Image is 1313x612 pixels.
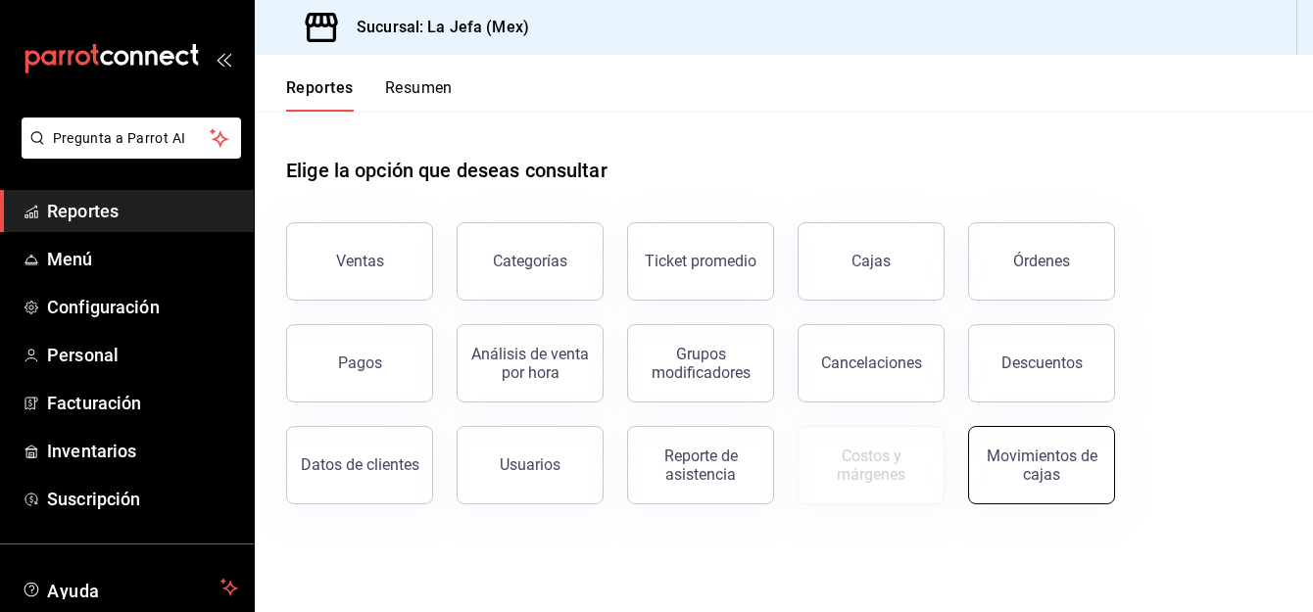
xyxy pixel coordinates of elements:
button: Pagos [286,324,433,402]
button: Movimientos de cajas [968,426,1115,504]
span: Suscripción [47,486,238,512]
div: Datos de clientes [301,455,419,474]
div: Costos y márgenes [810,447,932,484]
button: Pregunta a Parrot AI [22,118,241,159]
a: Pregunta a Parrot AI [14,142,241,163]
div: Categorías [493,252,567,270]
div: Pagos [338,353,382,372]
div: Análisis de venta por hora [469,345,591,382]
span: Ayuda [47,576,213,599]
button: Cajas [798,222,945,301]
button: Categorías [457,222,604,301]
div: Usuarios [500,455,560,474]
button: open_drawer_menu [216,51,231,67]
button: Análisis de venta por hora [457,324,604,402]
button: Contrata inventarios para ver este reporte [798,426,945,504]
span: Reportes [47,198,238,224]
span: Inventarios [47,438,238,464]
button: Reporte de asistencia [627,426,774,504]
button: Reportes [286,78,354,112]
button: Ventas [286,222,433,301]
span: Personal [47,342,238,368]
div: Cancelaciones [821,353,922,372]
h3: Sucursal: La Jefa (Mex) [341,16,529,39]
div: Movimientos de cajas [981,447,1102,484]
button: Órdenes [968,222,1115,301]
span: Pregunta a Parrot AI [53,128,211,149]
div: Cajas [851,252,891,270]
button: Datos de clientes [286,426,433,504]
div: Reporte de asistencia [640,447,761,484]
h1: Elige la opción que deseas consultar [286,156,608,185]
div: navigation tabs [286,78,453,112]
div: Ticket promedio [645,252,756,270]
button: Descuentos [968,324,1115,402]
span: Menú [47,246,238,272]
button: Grupos modificadores [627,324,774,402]
div: Ventas [336,252,384,270]
button: Usuarios [457,426,604,504]
span: Configuración [47,294,238,320]
button: Resumen [385,78,453,112]
button: Cancelaciones [798,324,945,402]
span: Facturación [47,390,238,416]
div: Órdenes [1013,252,1070,270]
button: Ticket promedio [627,222,774,301]
div: Descuentos [1001,353,1083,372]
div: Grupos modificadores [640,345,761,382]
